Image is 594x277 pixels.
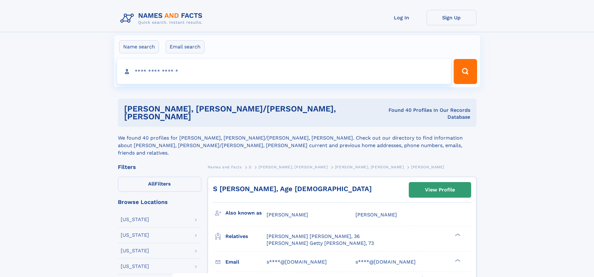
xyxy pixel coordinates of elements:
[377,10,427,25] a: Log In
[124,105,375,121] h1: [PERSON_NAME], [PERSON_NAME]/[PERSON_NAME], [PERSON_NAME]
[119,40,159,53] label: Name search
[208,163,242,171] a: Names and Facts
[335,165,404,169] span: [PERSON_NAME], [PERSON_NAME]
[409,182,471,197] a: View Profile
[121,233,149,238] div: [US_STATE]
[213,185,372,193] a: S [PERSON_NAME], Age [DEMOGRAPHIC_DATA]
[148,181,155,187] span: All
[249,165,252,169] span: S
[355,212,397,218] span: [PERSON_NAME]
[118,164,201,170] div: Filters
[335,163,404,171] a: [PERSON_NAME], [PERSON_NAME]
[121,217,149,222] div: [US_STATE]
[411,165,444,169] span: [PERSON_NAME]
[249,163,252,171] a: S
[118,199,201,205] div: Browse Locations
[453,258,461,262] div: ❯
[267,233,360,240] a: [PERSON_NAME] [PERSON_NAME], 36
[225,231,267,242] h3: Relatives
[258,163,328,171] a: [PERSON_NAME], [PERSON_NAME]
[453,233,461,237] div: ❯
[166,40,205,53] label: Email search
[225,208,267,218] h3: Also known as
[267,212,308,218] span: [PERSON_NAME]
[425,183,455,197] div: View Profile
[118,177,201,192] label: Filters
[118,10,208,27] img: Logo Names and Facts
[427,10,476,25] a: Sign Up
[375,107,470,121] div: Found 40 Profiles In Our Records Database
[225,257,267,267] h3: Email
[267,240,374,247] a: [PERSON_NAME] Getty [PERSON_NAME], 73
[117,59,451,84] input: search input
[258,165,328,169] span: [PERSON_NAME], [PERSON_NAME]
[121,248,149,253] div: [US_STATE]
[454,59,477,84] button: Search Button
[118,127,476,157] div: We found 40 profiles for [PERSON_NAME], [PERSON_NAME]/[PERSON_NAME], [PERSON_NAME]. Check out our...
[121,264,149,269] div: [US_STATE]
